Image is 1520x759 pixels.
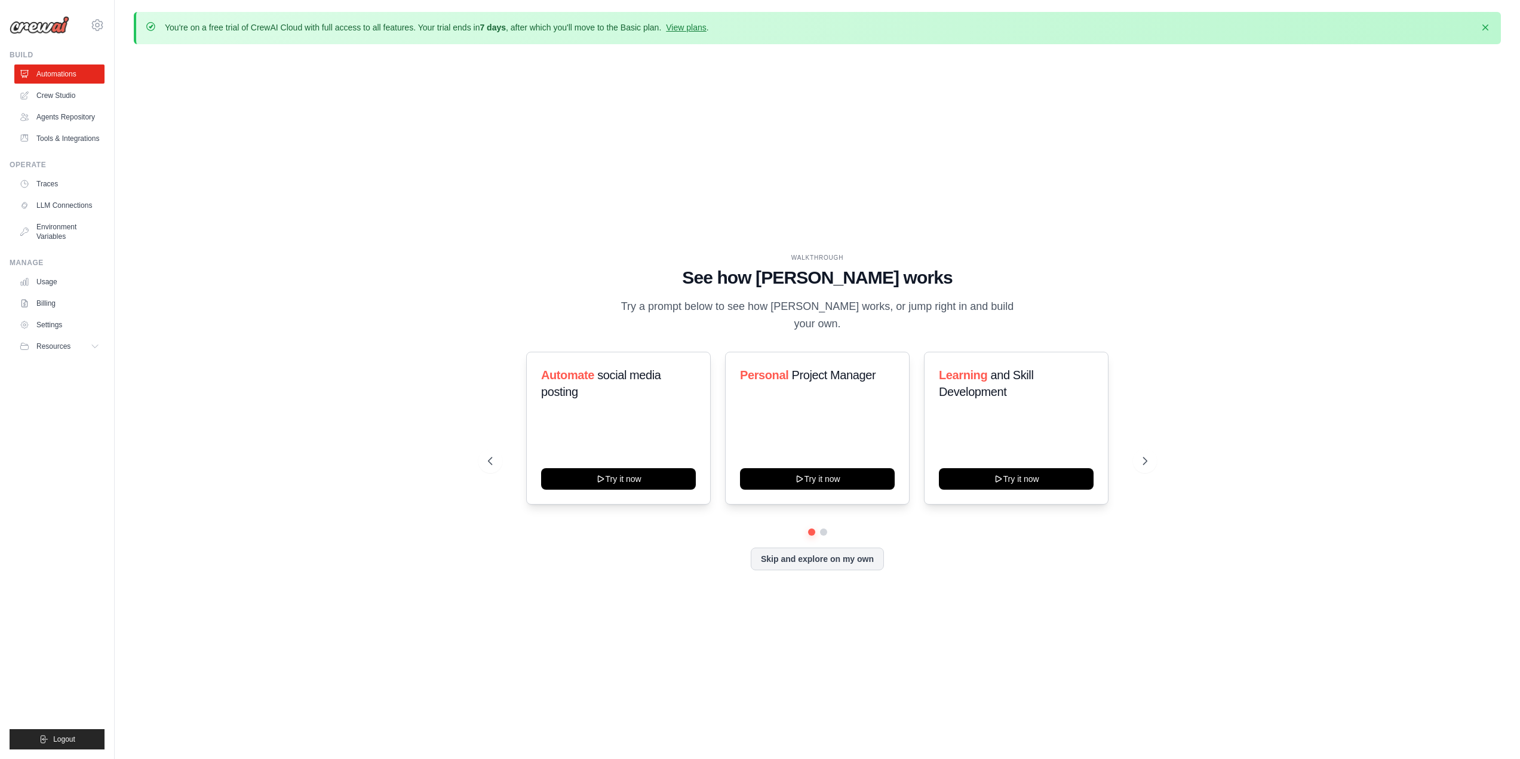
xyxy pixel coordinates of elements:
[14,294,105,313] a: Billing
[14,196,105,215] a: LLM Connections
[10,50,105,60] div: Build
[791,368,876,382] span: Project Manager
[14,129,105,148] a: Tools & Integrations
[541,368,661,398] span: social media posting
[165,21,709,33] p: You're on a free trial of CrewAI Cloud with full access to all features. Your trial ends in , aft...
[10,729,105,749] button: Logout
[14,107,105,127] a: Agents Repository
[14,315,105,334] a: Settings
[53,735,75,744] span: Logout
[14,272,105,291] a: Usage
[751,548,884,570] button: Skip and explore on my own
[36,342,70,351] span: Resources
[10,16,69,34] img: Logo
[480,23,506,32] strong: 7 days
[740,468,895,490] button: Try it now
[666,23,706,32] a: View plans
[939,368,987,382] span: Learning
[10,258,105,268] div: Manage
[740,368,788,382] span: Personal
[14,64,105,84] a: Automations
[541,468,696,490] button: Try it now
[14,86,105,105] a: Crew Studio
[541,368,594,382] span: Automate
[14,337,105,356] button: Resources
[488,253,1147,262] div: WALKTHROUGH
[10,160,105,170] div: Operate
[617,298,1018,333] p: Try a prompt below to see how [PERSON_NAME] works, or jump right in and build your own.
[488,267,1147,288] h1: See how [PERSON_NAME] works
[939,468,1094,490] button: Try it now
[14,217,105,246] a: Environment Variables
[14,174,105,193] a: Traces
